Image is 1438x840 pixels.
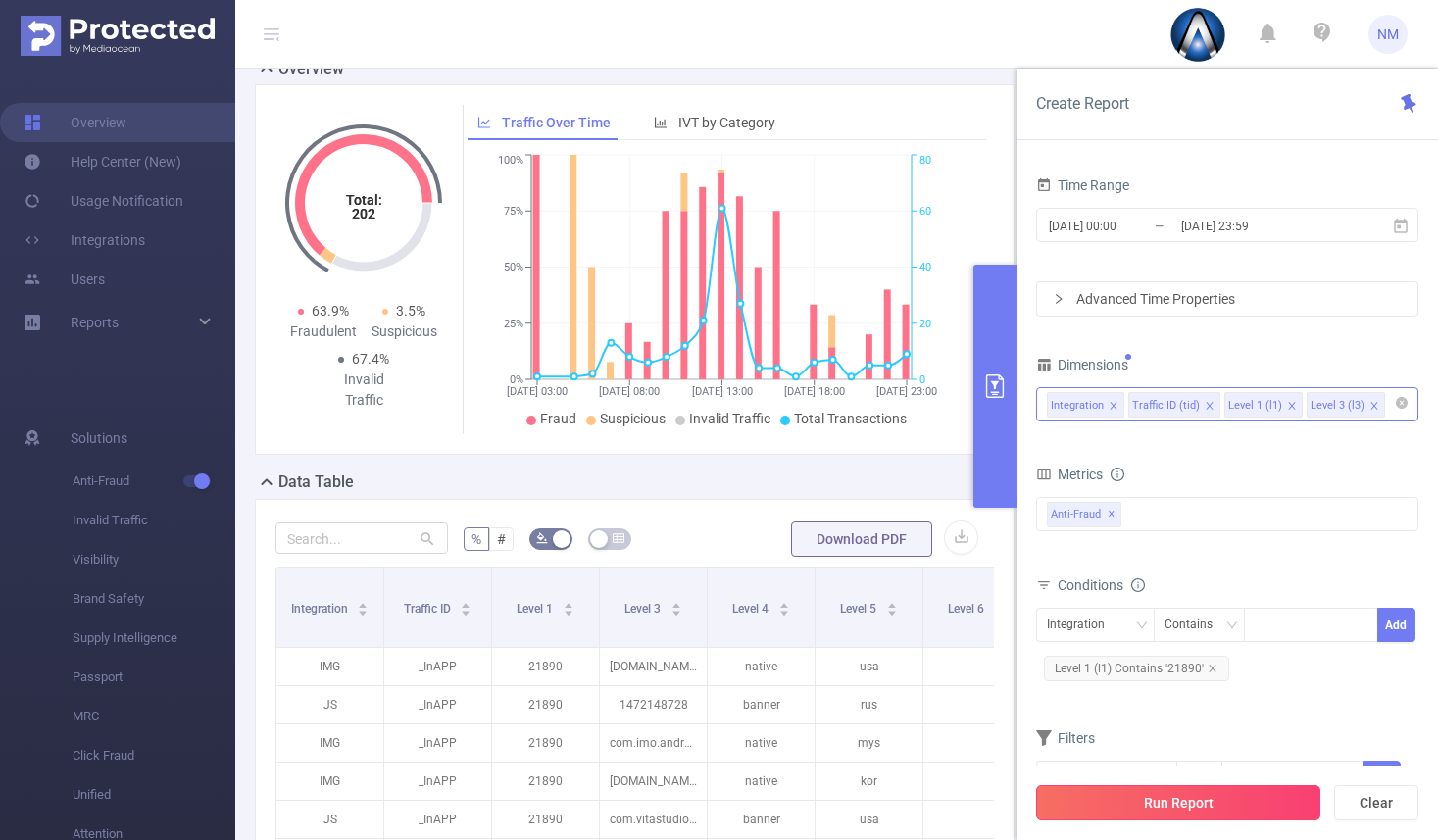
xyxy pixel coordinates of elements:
span: Integration [291,602,351,616]
span: Invalid Traffic [73,501,235,540]
a: Reports [71,303,119,342]
p: [DOMAIN_NAME] [600,763,707,800]
i: icon: info-circle [1131,578,1145,592]
tspan: [DATE] 13:00 [692,385,753,398]
tspan: 0% [510,373,523,386]
i: icon: close [1205,401,1215,413]
div: icon: rightAdvanced Time Properties [1037,282,1417,316]
i: icon: table [613,532,624,544]
div: ≥ [1187,762,1208,794]
p: [DOMAIN_NAME] [600,648,707,685]
p: rus [816,686,922,723]
i: icon: caret-down [886,608,897,614]
p: com.imo.android.imoimbeta [600,724,707,762]
i: icon: close [1109,401,1118,413]
input: End date [1179,213,1338,239]
div: Sort [460,600,471,612]
img: Protected Media [21,16,215,56]
button: Run Report [1036,785,1320,820]
span: # [497,531,506,547]
span: Traffic ID [404,602,454,616]
span: Level 1 (l1) Contains '21890' [1044,656,1229,681]
tspan: 50% [504,262,523,274]
span: 3.5% [396,303,425,319]
p: banner [708,801,815,838]
p: 21890 [492,801,599,838]
div: Invalid Traffic [323,370,404,411]
span: Solutions [71,419,127,458]
span: Fraud [540,411,576,426]
i: icon: close-circle [1396,397,1408,409]
span: Reports [71,315,119,330]
i: icon: right [1053,293,1065,305]
div: Fraudulent [283,321,364,342]
div: Integration [1047,609,1118,641]
span: Level 4 [732,602,771,616]
a: Usage Notification [24,181,183,221]
p: native [708,648,815,685]
p: IMG [276,648,383,685]
i: icon: down [1226,619,1238,633]
p: 21890 [492,763,599,800]
span: % [471,531,481,547]
i: icon: line-chart [477,116,491,129]
p: kor [816,763,922,800]
tspan: Total: [346,192,382,208]
span: Unified [73,775,235,815]
span: Passport [73,658,235,697]
div: Sort [994,600,1006,612]
tspan: 100% [498,155,523,168]
div: Sort [778,600,790,612]
a: Users [24,260,105,299]
span: Anti-Fraud [1047,502,1121,527]
tspan: [DATE] 03:00 [507,385,568,398]
tspan: 0 [919,373,925,386]
button: Add [1377,608,1415,642]
tspan: [DATE] 23:00 [876,385,937,398]
h2: Overview [278,57,344,80]
tspan: [DATE] 18:00 [784,385,845,398]
p: com.vitastudio.senior.jigsaw [600,801,707,838]
span: Suspicious [600,411,666,426]
p: banner [708,686,815,723]
input: Search... [275,522,448,554]
tspan: [DATE] 08:00 [600,385,661,398]
p: JS [276,801,383,838]
p: 1472148728 [600,686,707,723]
span: Level 3 [624,602,664,616]
i: icon: caret-down [461,608,471,614]
span: Supply Intelligence [73,618,235,658]
p: IMG [276,724,383,762]
i: icon: caret-down [563,608,573,614]
span: Level 1 [517,602,556,616]
span: Filters [1036,730,1095,746]
tspan: 20 [919,318,931,330]
i: icon: caret-down [670,608,681,614]
li: Level 1 (l1) [1224,392,1303,418]
p: 21890 [492,648,599,685]
span: Time Range [1036,177,1129,193]
i: icon: caret-down [358,608,369,614]
span: Visibility [73,540,235,579]
a: Overview [24,103,126,142]
span: MRC [73,697,235,736]
i: icon: bar-chart [654,116,668,129]
p: _InAPP [384,801,491,838]
div: Sort [357,600,369,612]
a: Integrations [24,221,145,260]
div: Sort [886,600,898,612]
i: icon: caret-up [358,600,369,606]
tspan: 60 [919,205,931,218]
li: Traffic ID (tid) [1128,392,1220,418]
i: icon: caret-up [886,600,897,606]
tspan: 25% [504,318,523,330]
div: Suspicious [364,321,444,342]
p: mys [816,724,922,762]
span: NM [1377,15,1399,54]
button: Download PDF [791,521,932,557]
p: native [708,724,815,762]
p: 21890 [492,686,599,723]
tspan: 75% [504,205,523,218]
i: icon: caret-up [670,600,681,606]
div: Level 1 (l1) [1228,393,1282,419]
